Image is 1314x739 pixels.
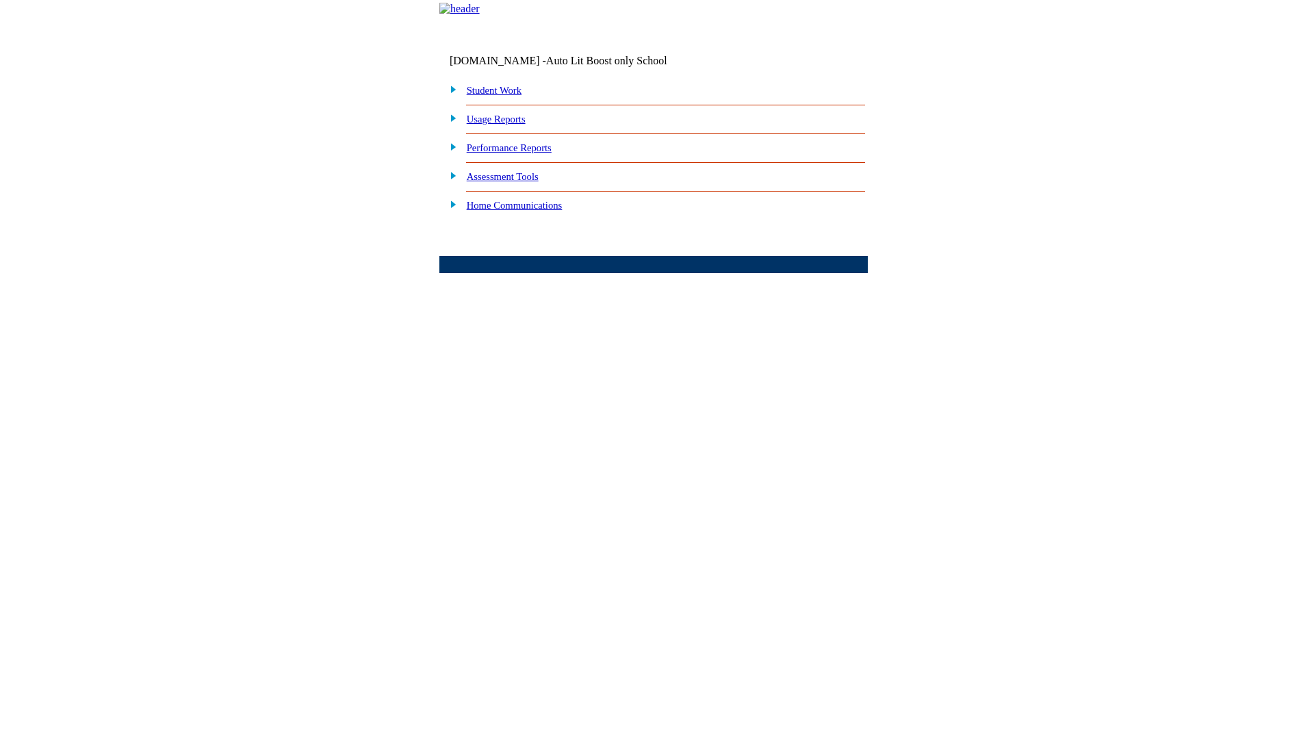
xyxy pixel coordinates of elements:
[443,140,457,153] img: plus.gif
[443,83,457,95] img: plus.gif
[467,200,563,211] a: Home Communications
[467,171,539,182] a: Assessment Tools
[546,55,667,66] nobr: Auto Lit Boost only School
[443,112,457,124] img: plus.gif
[443,198,457,210] img: plus.gif
[439,3,480,15] img: header
[450,55,701,67] td: [DOMAIN_NAME] -
[467,142,552,153] a: Performance Reports
[467,85,521,96] a: Student Work
[443,169,457,181] img: plus.gif
[467,114,526,125] a: Usage Reports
